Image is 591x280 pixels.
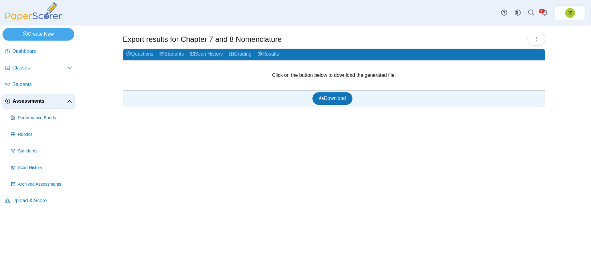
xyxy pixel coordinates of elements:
[538,6,552,20] a: Alerts
[9,144,75,159] a: Standards
[12,197,72,204] span: Upload & Score
[312,92,352,105] a: Download
[255,49,282,60] a: Results
[12,48,72,55] span: Dashboard
[565,8,575,18] span: Joel Boyd
[18,115,72,121] span: Performance Bands
[2,2,64,21] img: PaperScorer
[18,181,72,187] span: Archived Assessments
[18,148,72,154] span: Standards
[18,132,72,138] span: Rubrics
[9,127,75,142] a: Rubrics
[123,34,282,45] h1: Export results for Chapter 7 and 8 Nomenclature
[9,111,75,125] a: Performance Bands
[9,160,75,175] a: Scan History
[568,11,573,15] span: Joel Boyd
[2,17,64,22] a: PaperScorer
[2,28,74,40] a: Create New
[2,194,75,208] a: Upload & Score
[12,65,67,71] span: Classes
[2,77,75,92] a: Students
[123,49,156,60] a: Questions
[12,81,72,88] span: Students
[187,49,226,60] a: Scan History
[156,49,187,60] a: Students
[123,61,545,90] div: Click on the button below to download the generated file.
[2,61,75,76] a: Classes
[226,49,255,60] a: Grading
[9,177,75,192] a: Archived Assessments
[2,44,75,59] a: Dashboard
[319,96,346,101] span: Download
[2,94,75,109] a: Assessments
[18,165,72,171] span: Scan History
[555,6,585,20] a: Joel Boyd
[13,98,67,105] span: Assessments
